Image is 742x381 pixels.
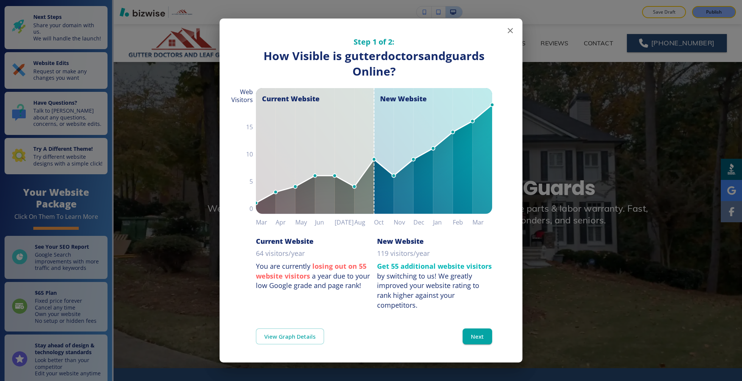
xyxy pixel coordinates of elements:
[463,328,492,344] button: Next
[377,271,479,310] div: We greatly improved your website rating to rank higher against your competitors.
[433,217,453,228] h6: Jan
[377,262,492,310] p: by switching to us!
[472,217,492,228] h6: Mar
[256,237,313,246] h6: Current Website
[256,328,324,344] a: View Graph Details
[256,217,276,228] h6: Mar
[354,217,374,228] h6: Aug
[335,217,354,228] h6: [DATE]
[377,262,492,271] strong: Get 55 additional website visitors
[374,217,394,228] h6: Oct
[256,262,366,280] strong: losing out on 55 website visitors
[413,217,433,228] h6: Dec
[295,217,315,228] h6: May
[256,249,305,259] p: 64 visitors/year
[276,217,295,228] h6: Apr
[394,217,413,228] h6: Nov
[315,217,335,228] h6: Jun
[256,262,371,291] p: You are currently a year due to your low Google grade and page rank!
[453,217,472,228] h6: Feb
[377,237,424,246] h6: New Website
[377,249,430,259] p: 119 visitors/year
